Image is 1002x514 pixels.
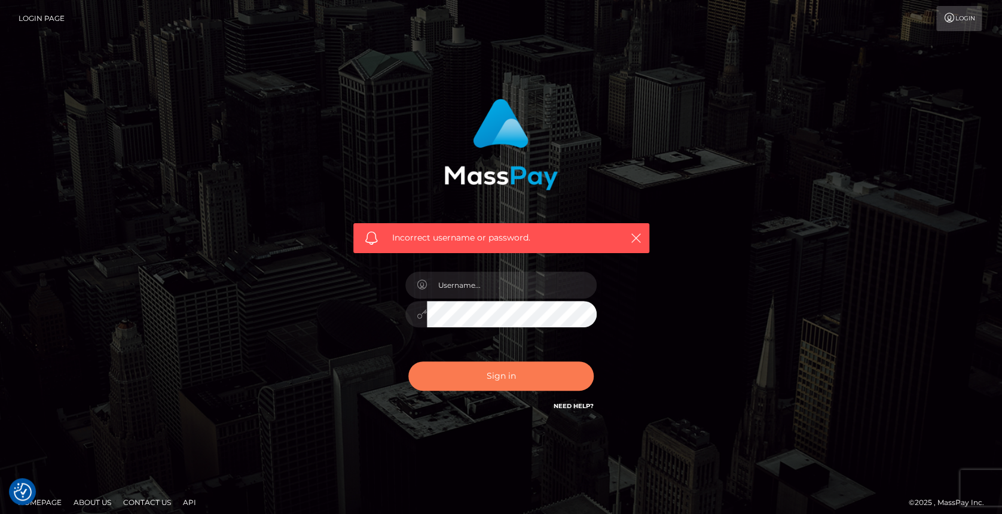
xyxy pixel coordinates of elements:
[392,232,610,244] span: Incorrect username or password.
[14,483,32,501] button: Consent Preferences
[13,493,66,512] a: Homepage
[554,402,594,410] a: Need Help?
[427,272,597,299] input: Username...
[118,493,176,512] a: Contact Us
[14,483,32,501] img: Revisit consent button
[178,493,201,512] a: API
[936,6,982,31] a: Login
[19,6,65,31] a: Login Page
[909,496,993,509] div: © 2025 , MassPay Inc.
[408,361,594,391] button: Sign in
[69,493,116,512] a: About Us
[444,99,558,190] img: MassPay Login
